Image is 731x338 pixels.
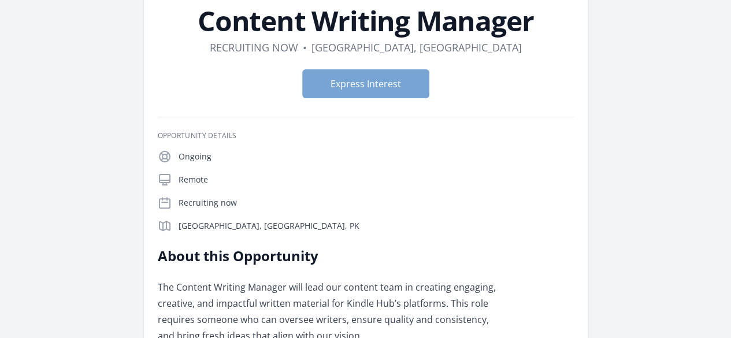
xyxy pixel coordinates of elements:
[158,131,574,140] h3: Opportunity Details
[302,69,429,98] button: Express Interest
[179,220,574,232] p: [GEOGRAPHIC_DATA], [GEOGRAPHIC_DATA], PK
[158,247,496,265] h2: About this Opportunity
[179,174,574,185] p: Remote
[311,39,522,55] dd: [GEOGRAPHIC_DATA], [GEOGRAPHIC_DATA]
[179,197,574,209] p: Recruiting now
[303,39,307,55] div: •
[179,151,574,162] p: Ongoing
[158,7,574,35] h1: Content Writing Manager
[210,39,298,55] dd: Recruiting now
